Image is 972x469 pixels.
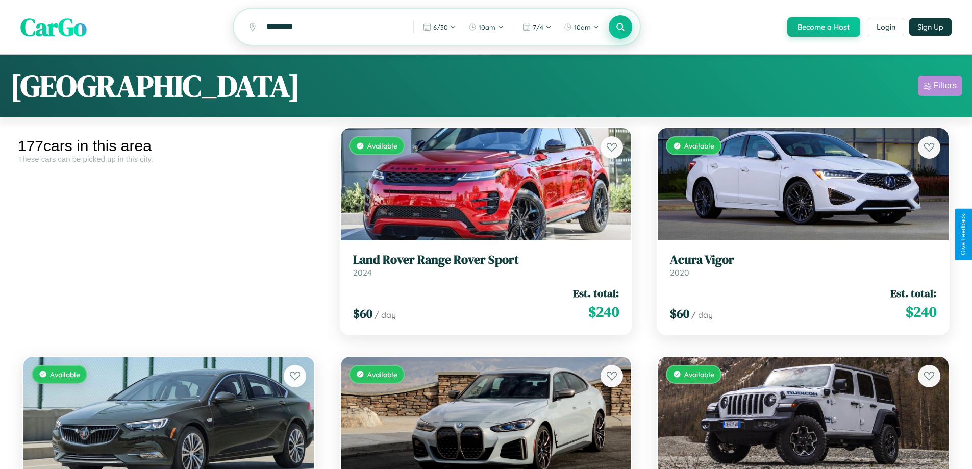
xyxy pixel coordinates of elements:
h3: Acura Vigor [670,253,936,267]
h1: [GEOGRAPHIC_DATA] [10,65,300,107]
span: $ 60 [353,305,372,322]
span: / day [375,310,396,320]
span: CarGo [20,10,87,44]
div: Filters [933,81,957,91]
a: Acura Vigor2020 [670,253,936,278]
span: / day [691,310,713,320]
div: These cars can be picked up in this city. [18,155,320,163]
button: 6/30 [418,19,461,35]
span: 10am [574,23,591,31]
button: 10am [463,19,509,35]
button: Login [868,18,904,36]
span: $ 240 [588,302,619,322]
div: 177 cars in this area [18,137,320,155]
button: Filters [918,76,962,96]
button: Sign Up [909,18,952,36]
span: Available [684,370,714,379]
span: 10am [479,23,495,31]
span: $ 60 [670,305,689,322]
span: Available [367,141,397,150]
span: Est. total: [890,286,936,301]
a: Land Rover Range Rover Sport2024 [353,253,619,278]
span: 2020 [670,267,689,278]
h3: Land Rover Range Rover Sport [353,253,619,267]
div: Give Feedback [960,214,967,255]
span: 2024 [353,267,372,278]
button: Become a Host [787,17,860,37]
span: 7 / 4 [533,23,543,31]
span: $ 240 [906,302,936,322]
span: Available [684,141,714,150]
button: 7/4 [517,19,557,35]
span: 6 / 30 [433,23,448,31]
button: 10am [559,19,604,35]
span: Available [50,370,80,379]
span: Est. total: [573,286,619,301]
span: Available [367,370,397,379]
